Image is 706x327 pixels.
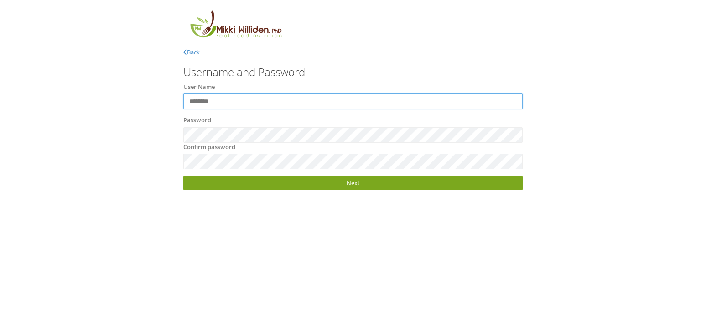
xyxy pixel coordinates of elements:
label: User Name [183,83,215,92]
img: MikkiLogoMain.png [183,9,287,43]
a: Next [183,176,523,190]
label: Confirm password [183,143,235,152]
label: Password [183,116,211,125]
h3: Username and Password [183,66,523,78]
a: Back [183,48,200,56]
